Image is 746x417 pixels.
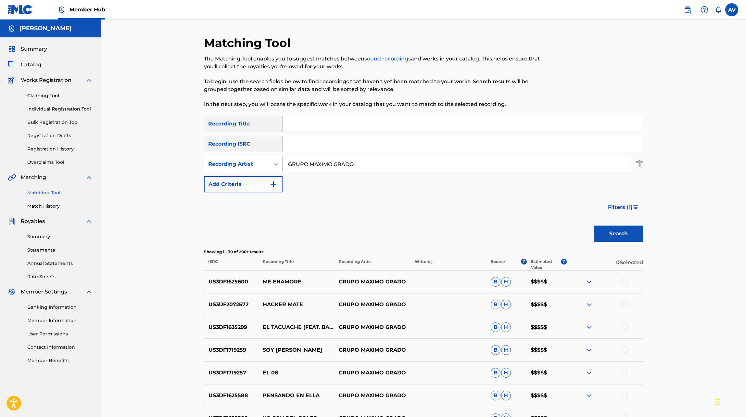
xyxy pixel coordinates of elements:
[27,344,93,351] a: Contact Information
[526,323,567,331] p: $$$$$
[701,6,708,14] img: help
[204,176,283,192] button: Add Criteria
[204,249,643,255] p: Showing 1 - 30 of 200+ results
[491,368,500,378] span: B
[85,174,93,181] img: expand
[208,160,267,168] div: Recording Artist
[259,392,335,399] p: PENSANDO EN ELLA
[698,3,711,16] div: Help
[259,301,335,308] p: HACKER MATE
[411,259,487,270] p: Writer(s)
[335,346,411,354] p: GRUPO MAXIMO GRADO
[501,277,511,287] span: H
[204,301,259,308] p: US3DF2072572
[491,322,500,332] span: B
[204,392,259,399] p: US3DF1625588
[19,25,72,32] h5: JESUS ELIZABETH MUNOZ SANCHEZ
[21,217,45,225] span: Royalties
[21,45,47,53] span: Summary
[204,278,259,286] p: US3DF1625600
[204,55,542,71] p: The Matching Tool enables you to suggest matches between and works in your catalog. This helps en...
[204,259,259,270] p: ISRC
[259,323,335,331] p: EL TACUACHE (FEAT. BANDA LA PAVA) [EN VIVO]
[27,203,93,210] a: Match History
[8,76,16,84] img: Works Registration
[633,205,639,209] img: filter
[491,300,500,309] span: B
[501,322,511,332] span: H
[585,301,593,308] img: expand
[27,146,93,152] a: Registration History
[561,259,567,265] span: ?
[27,132,93,139] a: Registration Drafts
[335,323,411,331] p: GRUPO MAXIMO GRADO
[259,278,335,286] p: ME ENAMORE
[364,56,411,62] a: sound recordings
[21,61,41,69] span: Catalog
[335,259,411,270] p: Recording Artist
[58,6,66,14] img: Top Rightsholder
[684,6,691,14] img: search
[636,156,643,172] img: Delete Criterion
[491,277,500,287] span: B
[27,189,93,196] a: Matching Tool
[714,386,746,417] div: Widget de chat
[204,369,259,377] p: US3DF1719257
[8,288,16,296] img: Member Settings
[27,331,93,337] a: User Permissions
[27,159,93,166] a: Overclaims Tool
[335,369,411,377] p: GRUPO MAXIMO GRADO
[21,288,67,296] span: Member Settings
[335,278,411,286] p: GRUPO MAXIMO GRADO
[8,45,16,53] img: Summary
[21,174,46,181] span: Matching
[8,5,33,14] img: MLC Logo
[608,203,633,211] span: Filters ( 1 )
[27,119,93,126] a: Bulk Registration Tool
[585,369,593,377] img: expand
[204,36,294,50] h2: Matching Tool
[501,368,511,378] span: H
[270,180,277,188] img: 9d2ae6d4665cec9f34b9.svg
[526,392,567,399] p: $$$$$
[567,259,643,270] p: 0 Selected
[725,3,738,16] div: User Menu
[526,301,567,308] p: $$$$$
[335,301,411,308] p: GRUPO MAXIMO GRADO
[204,346,259,354] p: US3DF1719259
[585,346,593,354] img: expand
[27,317,93,324] a: Member Information
[258,259,334,270] p: Recording Title
[85,76,93,84] img: expand
[204,116,643,245] form: Search Form
[204,100,542,108] p: In the next step, you will locate the specific work in your catalog that you want to match to the...
[526,278,567,286] p: $$$$$
[8,217,16,225] img: Royalties
[85,217,93,225] img: expand
[501,391,511,400] span: H
[501,300,511,309] span: H
[501,345,511,355] span: H
[70,6,105,13] span: Member Hub
[715,392,719,412] div: Arrastrar
[604,199,643,215] button: Filters (1)
[27,273,93,280] a: Rate Sheets
[8,25,16,33] img: Accounts
[259,346,335,354] p: SOY [PERSON_NAME]
[259,369,335,377] p: EL 08
[27,233,93,240] a: Summary
[585,323,593,331] img: expand
[585,278,593,286] img: expand
[526,369,567,377] p: $$$$$
[27,304,93,311] a: Banking Information
[491,345,500,355] span: B
[27,357,93,364] a: Member Benefits
[728,292,746,344] iframe: Resource Center
[8,45,47,53] a: SummarySummary
[491,391,500,400] span: B
[85,288,93,296] img: expand
[714,386,746,417] iframe: Chat Widget
[27,106,93,112] a: Individual Registration Tool
[585,392,593,399] img: expand
[8,174,16,181] img: Matching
